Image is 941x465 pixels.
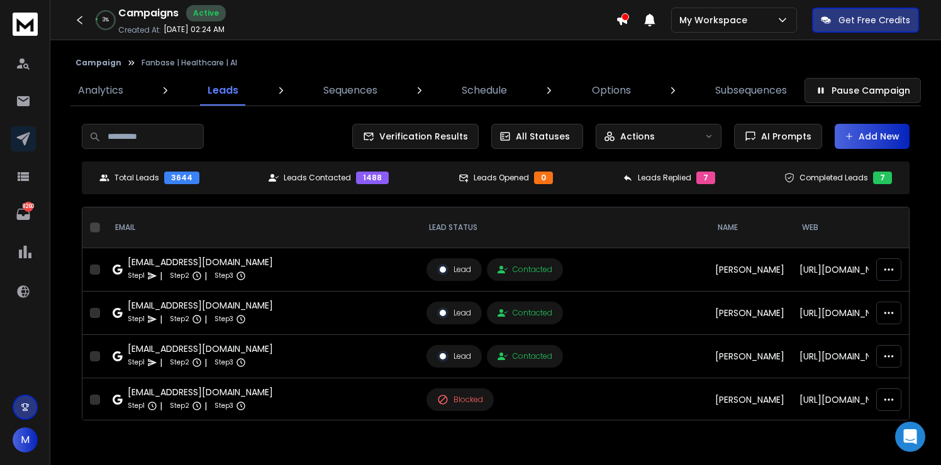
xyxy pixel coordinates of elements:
[708,75,794,106] a: Subsequences
[638,173,691,183] p: Leads Replied
[454,75,515,106] a: Schedule
[474,173,529,183] p: Leads Opened
[696,172,715,184] div: 7
[792,207,900,248] th: web
[895,422,925,452] div: Open Intercom Messenger
[792,292,900,335] td: [URL][DOMAIN_NAME]
[186,5,226,21] div: Active
[160,313,162,325] p: |
[13,427,38,452] button: M
[323,83,377,98] p: Sequences
[204,356,207,369] p: |
[78,83,123,98] p: Analytics
[437,264,471,275] div: Lead
[204,313,207,325] p: |
[128,342,273,355] div: [EMAIL_ADDRESS][DOMAIN_NAME]
[708,207,792,248] th: NAME
[170,313,189,325] p: Step 2
[437,351,471,362] div: Lead
[316,75,385,106] a: Sequences
[462,83,507,98] p: Schedule
[75,58,121,68] button: Campaign
[142,58,237,68] p: Fanbase | Healthcare | AI
[214,270,233,282] p: Step 3
[118,25,161,35] p: Created At:
[715,83,787,98] p: Subsequences
[419,207,708,248] th: LEAD STATUS
[164,172,199,184] div: 3644
[128,299,273,312] div: [EMAIL_ADDRESS][DOMAIN_NAME]
[805,78,921,103] button: Pause Campaign
[708,335,792,378] td: [PERSON_NAME]
[756,130,811,143] span: AI Prompts
[103,16,109,24] p: 3 %
[838,14,910,26] p: Get Free Credits
[374,130,468,143] span: Verification Results
[584,75,638,106] a: Options
[208,83,238,98] p: Leads
[620,130,655,143] p: Actions
[128,270,145,282] p: Step 1
[284,173,351,183] p: Leads Contacted
[214,313,233,325] p: Step 3
[352,124,479,149] button: Verification Results
[128,400,145,412] p: Step 1
[873,172,892,184] div: 7
[160,400,162,412] p: |
[792,335,900,378] td: [URL][DOMAIN_NAME]
[498,351,552,361] div: Contacted
[792,378,900,422] td: [URL][DOMAIN_NAME]
[170,400,189,412] p: Step 2
[708,378,792,422] td: [PERSON_NAME]
[204,270,207,282] p: |
[437,394,483,405] div: Blocked
[170,270,189,282] p: Step 2
[534,172,553,184] div: 0
[118,6,179,21] h1: Campaigns
[516,130,570,143] p: All Statuses
[170,356,189,369] p: Step 2
[437,307,471,319] div: Lead
[23,202,33,212] p: 8260
[214,400,233,412] p: Step 3
[835,124,910,149] button: Add New
[114,173,159,183] p: Total Leads
[13,13,38,36] img: logo
[70,75,131,106] a: Analytics
[128,256,273,268] div: [EMAIL_ADDRESS][DOMAIN_NAME]
[128,356,145,369] p: Step 1
[105,207,419,248] th: EMAIL
[708,292,792,335] td: [PERSON_NAME]
[792,248,900,292] td: [URL][DOMAIN_NAME]
[498,308,552,318] div: Contacted
[160,270,162,282] p: |
[204,400,207,412] p: |
[734,124,822,149] button: AI Prompts
[128,386,273,398] div: [EMAIL_ADDRESS][DOMAIN_NAME]
[708,248,792,292] td: [PERSON_NAME]
[592,83,631,98] p: Options
[679,14,752,26] p: My Workspace
[128,313,145,325] p: Step 1
[160,356,162,369] p: |
[799,173,868,183] p: Completed Leads
[200,75,246,106] a: Leads
[498,265,552,275] div: Contacted
[356,172,389,184] div: 1488
[11,202,36,227] a: 8260
[812,8,919,33] button: Get Free Credits
[164,25,225,35] p: [DATE] 02:24 AM
[214,356,233,369] p: Step 3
